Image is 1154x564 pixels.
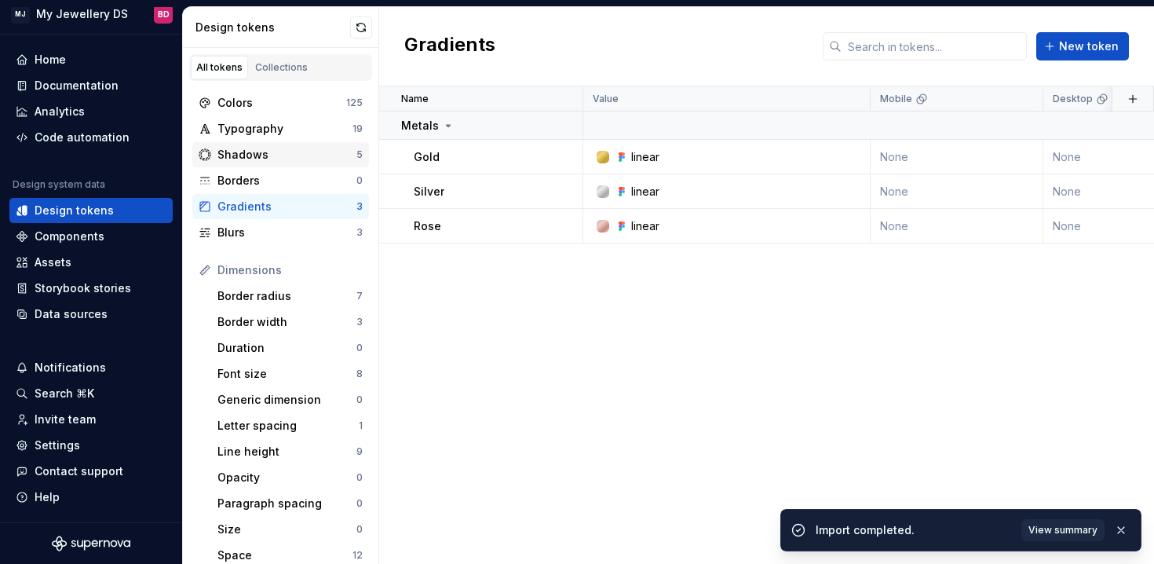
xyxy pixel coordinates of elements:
[217,392,356,408] div: Generic dimension
[217,470,356,485] div: Opacity
[217,366,356,382] div: Font size
[631,149,659,165] div: linear
[217,121,352,137] div: Typography
[356,523,363,536] div: 0
[211,361,369,386] a: Font size8
[217,173,356,189] div: Borders
[11,5,30,24] div: MJ
[871,174,1043,209] td: None
[35,130,130,145] div: Code automation
[217,147,356,163] div: Shadows
[217,548,352,563] div: Space
[401,118,439,134] p: Metals
[816,522,1012,538] div: Import completed.
[217,314,356,330] div: Border width
[192,220,369,245] a: Blurs3
[35,78,119,93] div: Documentation
[35,306,108,322] div: Data sources
[217,340,356,356] div: Duration
[356,445,363,458] div: 9
[356,316,363,328] div: 3
[9,302,173,327] a: Data sources
[9,355,173,380] button: Notifications
[211,491,369,516] a: Paragraph spacing0
[9,381,173,406] button: Search ⌘K
[192,116,369,141] a: Typography19
[35,386,94,401] div: Search ⌘K
[36,6,128,22] div: My Jewellery DS
[211,439,369,464] a: Line height9
[9,250,173,275] a: Assets
[404,32,495,60] h2: Gradients
[9,276,173,301] a: Storybook stories
[9,224,173,249] a: Components
[356,200,363,213] div: 3
[217,199,356,214] div: Gradients
[35,229,104,244] div: Components
[356,342,363,354] div: 0
[35,280,131,296] div: Storybook stories
[9,459,173,484] button: Contact support
[593,93,619,105] p: Value
[217,225,356,240] div: Blurs
[35,438,80,453] div: Settings
[35,412,96,427] div: Invite team
[35,203,114,218] div: Design tokens
[9,407,173,432] a: Invite team
[13,178,105,191] div: Design system data
[414,149,440,165] p: Gold
[631,218,659,234] div: linear
[52,536,130,551] svg: Supernova Logo
[871,140,1043,174] td: None
[217,262,363,278] div: Dimensions
[211,413,369,438] a: Letter spacing1
[9,198,173,223] a: Design tokens
[871,209,1043,244] td: None
[35,52,66,68] div: Home
[35,360,106,375] div: Notifications
[35,463,123,479] div: Contact support
[1053,93,1093,105] p: Desktop
[192,194,369,219] a: Gradients3
[35,489,60,505] div: Help
[217,95,346,111] div: Colors
[842,32,1027,60] input: Search in tokens...
[631,184,659,200] div: linear
[9,125,173,150] a: Code automation
[195,20,350,35] div: Design tokens
[1036,32,1129,60] button: New token
[346,97,363,109] div: 125
[192,168,369,193] a: Borders0
[211,517,369,542] a: Size0
[9,47,173,72] a: Home
[356,471,363,484] div: 0
[352,549,363,562] div: 12
[217,418,359,434] div: Letter spacing
[9,485,173,510] button: Help
[35,104,85,119] div: Analytics
[217,444,356,460] div: Line height
[356,368,363,380] div: 8
[35,255,71,270] div: Assets
[880,93,912,105] p: Mobile
[356,226,363,239] div: 3
[192,142,369,167] a: Shadows5
[359,419,363,432] div: 1
[217,522,356,537] div: Size
[356,148,363,161] div: 5
[1059,38,1119,54] span: New token
[9,73,173,98] a: Documentation
[211,465,369,490] a: Opacity0
[1028,524,1097,537] span: View summary
[255,61,308,74] div: Collections
[414,184,444,200] p: Silver
[192,90,369,115] a: Colors125
[356,174,363,187] div: 0
[9,433,173,458] a: Settings
[9,99,173,124] a: Analytics
[211,335,369,361] a: Duration0
[211,309,369,335] a: Border width3
[352,123,363,135] div: 19
[401,93,429,105] p: Name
